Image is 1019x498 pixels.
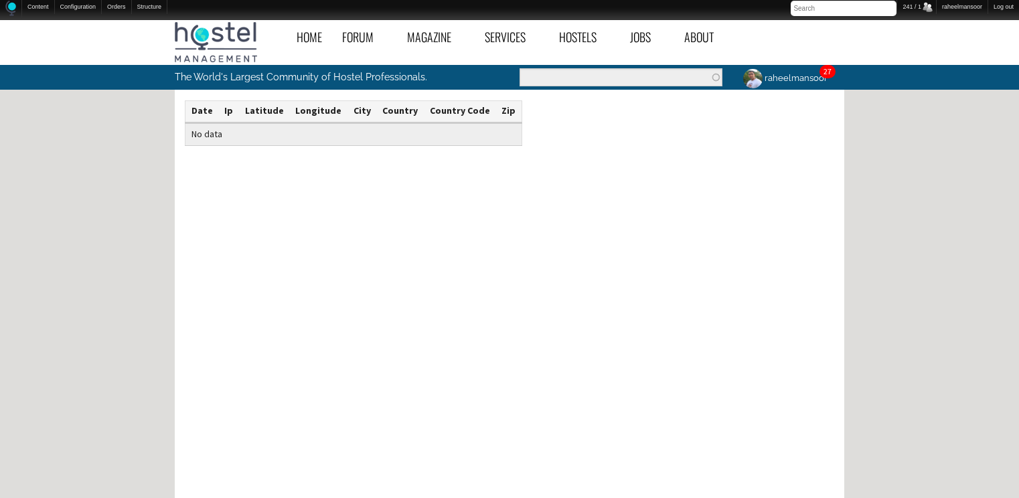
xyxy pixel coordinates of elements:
[674,22,737,52] a: About
[239,100,290,123] th: Latitude
[290,100,348,123] th: Longitude
[549,22,620,52] a: Hostels
[424,100,496,123] th: Country Code
[185,100,219,123] th: Date
[397,22,475,52] a: Magazine
[620,22,674,52] a: Jobs
[5,1,16,16] img: Home
[185,123,522,146] td: No data
[732,65,835,91] a: raheelmansoor
[791,1,896,16] input: Search
[347,100,377,123] th: City
[824,66,832,76] a: 27
[332,22,397,52] a: Forum
[475,22,549,52] a: Services
[520,68,722,86] input: Enter the terms you wish to search for.
[496,100,522,123] th: Zip
[175,65,454,89] p: The World's Largest Community of Hostel Professionals.
[287,22,332,52] a: Home
[741,67,765,90] img: raheelmansoor's picture
[175,22,257,62] img: Hostel Management Home
[219,100,240,123] th: Ip
[377,100,424,123] th: Country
